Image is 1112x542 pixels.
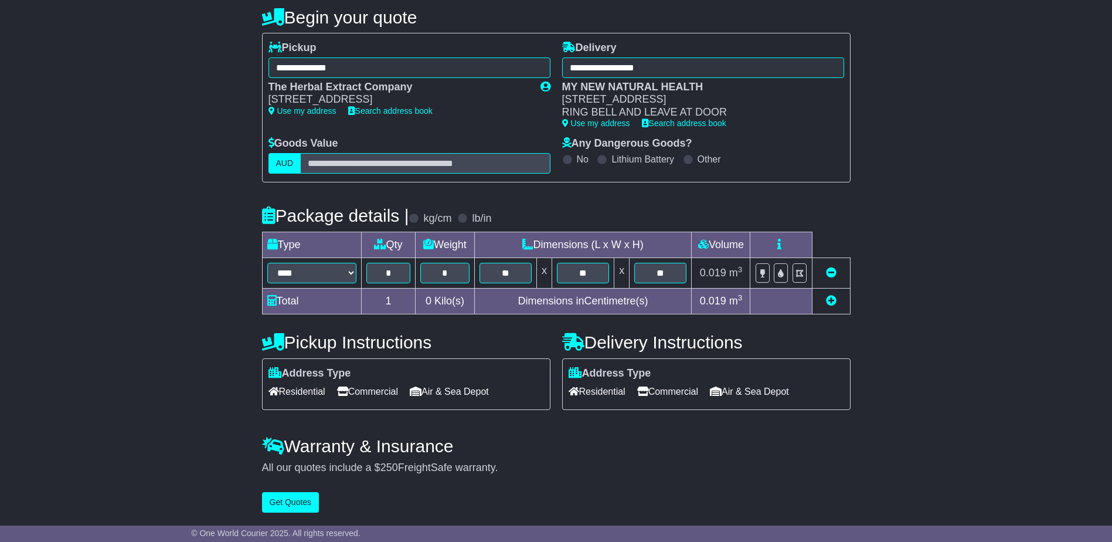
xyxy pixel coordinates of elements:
[729,267,743,279] span: m
[262,8,851,27] h4: Begin your quote
[738,265,743,274] sup: 3
[268,93,529,106] div: [STREET_ADDRESS]
[268,137,338,150] label: Goods Value
[474,288,692,314] td: Dimensions in Centimetre(s)
[348,106,433,116] a: Search address book
[268,81,529,94] div: The Herbal Extract Company
[268,153,301,174] label: AUD
[423,212,451,225] label: kg/cm
[562,106,832,119] div: RING BELL AND LEAVE AT DOOR
[710,382,789,401] span: Air & Sea Depot
[262,206,409,225] h4: Package details |
[536,258,552,288] td: x
[337,382,398,401] span: Commercial
[562,42,617,55] label: Delivery
[611,154,674,165] label: Lithium Battery
[738,293,743,302] sup: 3
[262,462,851,475] div: All our quotes include a $ FreightSafe warranty.
[262,232,361,258] td: Type
[700,267,726,279] span: 0.019
[472,212,491,225] label: lb/in
[562,81,832,94] div: MY NEW NATURAL HEALTH
[416,232,475,258] td: Weight
[262,288,361,314] td: Total
[426,295,431,307] span: 0
[562,333,851,352] h4: Delivery Instructions
[262,333,550,352] h4: Pickup Instructions
[700,295,726,307] span: 0.019
[380,462,398,473] span: 250
[268,106,336,116] a: Use my address
[410,382,489,401] span: Air & Sea Depot
[562,93,832,106] div: [STREET_ADDRESS]
[268,42,317,55] label: Pickup
[262,492,319,513] button: Get Quotes
[698,154,721,165] label: Other
[562,137,692,150] label: Any Dangerous Goods?
[268,367,351,380] label: Address Type
[562,118,630,128] a: Use my address
[361,232,416,258] td: Qty
[191,529,361,538] span: © One World Courier 2025. All rights reserved.
[262,436,851,456] h4: Warranty & Insurance
[826,295,836,307] a: Add new item
[614,258,630,288] td: x
[416,288,475,314] td: Kilo(s)
[577,154,589,165] label: No
[268,382,325,401] span: Residential
[692,232,750,258] td: Volume
[569,367,651,380] label: Address Type
[642,118,726,128] a: Search address book
[569,382,625,401] span: Residential
[729,295,743,307] span: m
[474,232,692,258] td: Dimensions (L x W x H)
[826,267,836,279] a: Remove this item
[637,382,698,401] span: Commercial
[361,288,416,314] td: 1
